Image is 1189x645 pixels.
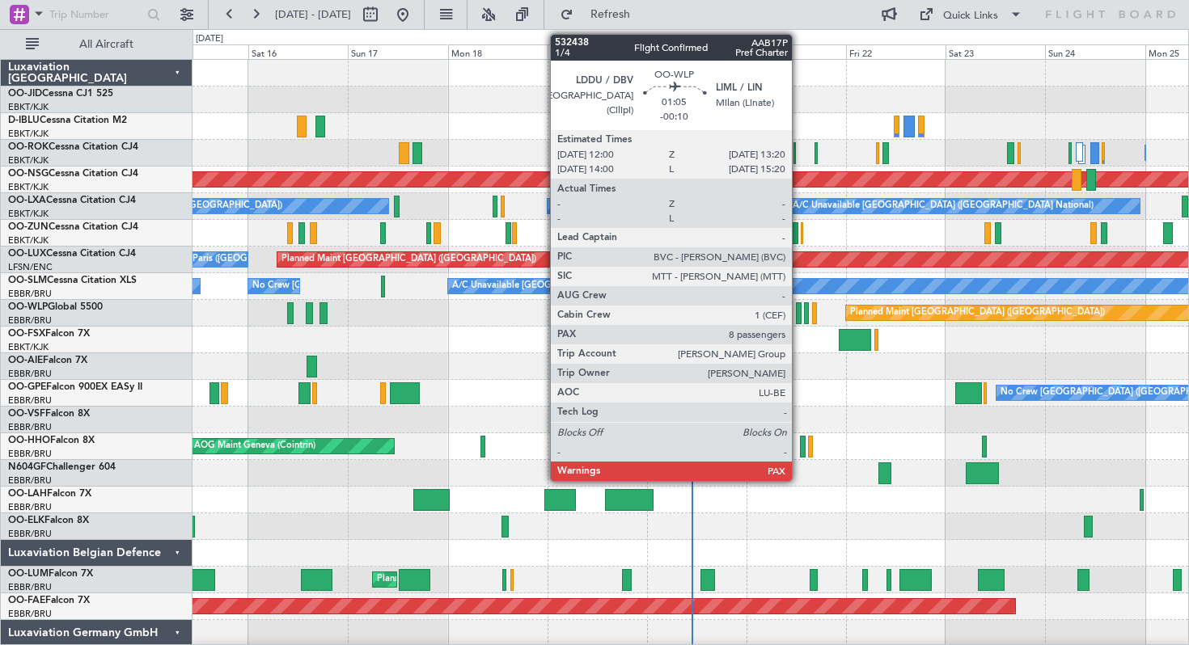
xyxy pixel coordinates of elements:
div: No Crew Paris ([GEOGRAPHIC_DATA]) [153,247,313,272]
a: OO-FAEFalcon 7X [8,596,90,605]
span: OO-LXA [8,196,46,205]
a: EBBR/BRU [8,581,52,593]
a: OO-WLPGlobal 5500 [8,302,103,312]
a: OO-AIEFalcon 7X [8,356,87,365]
button: Refresh [552,2,650,27]
div: Fri 15 [149,44,248,59]
div: Wed 20 [647,44,747,59]
a: OO-SLMCessna Citation XLS [8,276,137,285]
a: OO-LAHFalcon 7X [8,489,91,499]
span: OO-GPE [8,382,46,392]
div: Quick Links [943,8,998,24]
span: OO-JID [8,89,42,99]
span: OO-VSF [8,409,45,419]
span: OO-ZUN [8,222,49,232]
span: OO-LUM [8,569,49,579]
a: OO-HHOFalcon 8X [8,436,95,445]
span: All Aircraft [42,39,171,50]
span: Refresh [577,9,645,20]
a: EBKT/KJK [8,234,49,247]
a: D-IBLUCessna Citation M2 [8,116,127,125]
span: OO-HHO [8,436,50,445]
a: OO-ELKFalcon 8X [8,516,89,525]
span: OO-SLM [8,276,47,285]
div: Tue 19 [548,44,647,59]
a: OO-ROKCessna Citation CJ4 [8,142,138,152]
div: [DATE] [196,32,223,46]
a: N604GFChallenger 604 [8,462,116,472]
a: EBKT/KJK [8,208,49,220]
span: OO-AIE [8,356,43,365]
a: OO-GPEFalcon 900EX EASy II [8,382,142,392]
a: LFSN/ENC [8,261,53,273]
div: Mon 18 [448,44,548,59]
div: Sat 23 [946,44,1045,59]
a: EBKT/KJK [8,181,49,193]
a: EBKT/KJK [8,101,49,113]
input: Trip Number [49,2,142,27]
div: Planned Maint [GEOGRAPHIC_DATA] ([GEOGRAPHIC_DATA] National) [377,567,670,592]
a: OO-FSXFalcon 7X [8,329,90,339]
span: OO-LUX [8,249,46,259]
a: EBBR/BRU [8,528,52,540]
div: No Crew [GEOGRAPHIC_DATA] ([GEOGRAPHIC_DATA] National) [252,274,523,298]
span: OO-NSG [8,169,49,179]
div: Planned Maint Kortrijk-[GEOGRAPHIC_DATA] [682,327,870,352]
a: EBBR/BRU [8,368,52,380]
a: OO-LXACessna Citation CJ4 [8,196,136,205]
div: Thu 21 [747,44,846,59]
span: OO-FSX [8,329,45,339]
a: OO-JIDCessna CJ1 525 [8,89,113,99]
span: [DATE] - [DATE] [275,7,351,22]
a: EBKT/KJK [8,341,49,353]
div: Fri 22 [846,44,946,59]
div: AOG Maint Geneva (Cointrin) [194,434,315,458]
div: Planned Maint [GEOGRAPHIC_DATA] ([GEOGRAPHIC_DATA]) [281,247,536,272]
a: EBKT/KJK [8,154,49,167]
div: A/C Unavailable [GEOGRAPHIC_DATA] ([GEOGRAPHIC_DATA] National) [552,194,853,218]
a: OO-ZUNCessna Citation CJ4 [8,222,138,232]
a: EBBR/BRU [8,501,52,513]
div: Sun 24 [1045,44,1145,59]
a: EBKT/KJK [8,128,49,140]
a: OO-LUXCessna Citation CJ4 [8,249,136,259]
span: OO-ROK [8,142,49,152]
span: OO-LAH [8,489,47,499]
button: All Aircraft [18,32,176,57]
span: N604GF [8,462,46,472]
button: Quick Links [911,2,1030,27]
a: OO-LUMFalcon 7X [8,569,93,579]
div: Sun 17 [348,44,447,59]
div: A/C Unavailable [GEOGRAPHIC_DATA] [452,274,615,298]
a: EBBR/BRU [8,608,52,620]
a: EBBR/BRU [8,314,52,327]
a: EBBR/BRU [8,421,52,433]
span: OO-FAE [8,596,45,605]
div: Planned Maint [GEOGRAPHIC_DATA] ([GEOGRAPHIC_DATA]) [850,301,1105,325]
span: D-IBLU [8,116,40,125]
a: EBBR/BRU [8,288,52,300]
div: Sat 16 [248,44,348,59]
a: OO-NSGCessna Citation CJ4 [8,169,138,179]
div: A/C Unavailable [GEOGRAPHIC_DATA] ([GEOGRAPHIC_DATA] National) [793,194,1094,218]
span: OO-WLP [8,302,48,312]
a: EBBR/BRU [8,448,52,460]
a: EBBR/BRU [8,474,52,487]
span: OO-ELK [8,516,44,525]
a: EBBR/BRU [8,394,52,407]
a: OO-VSFFalcon 8X [8,409,90,419]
